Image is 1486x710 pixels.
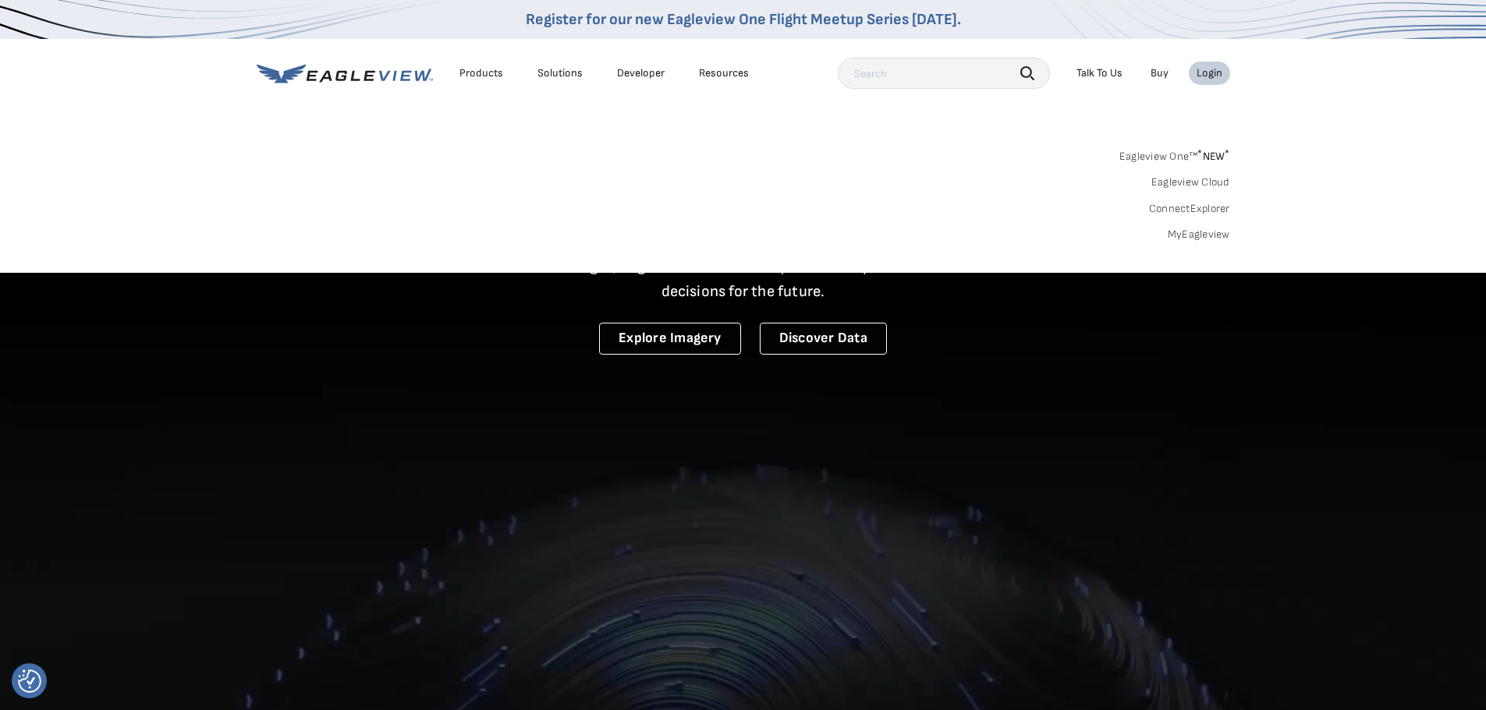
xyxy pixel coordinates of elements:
a: MyEagleview [1168,228,1230,242]
div: Solutions [537,66,583,80]
a: Register for our new Eagleview One Flight Meetup Series [DATE]. [526,10,961,29]
img: Revisit consent button [18,669,41,693]
a: ConnectExplorer [1149,202,1230,216]
div: Products [459,66,503,80]
a: Buy [1151,66,1169,80]
div: Resources [699,66,749,80]
div: Login [1197,66,1222,80]
input: Search [838,58,1050,89]
div: Talk To Us [1076,66,1122,80]
a: Eagleview Cloud [1151,175,1230,189]
a: Explore Imagery [599,323,741,355]
a: Eagleview One™*NEW* [1119,145,1230,163]
a: Discover Data [760,323,887,355]
a: Developer [617,66,665,80]
span: NEW [1197,150,1229,163]
button: Consent Preferences [18,669,41,693]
